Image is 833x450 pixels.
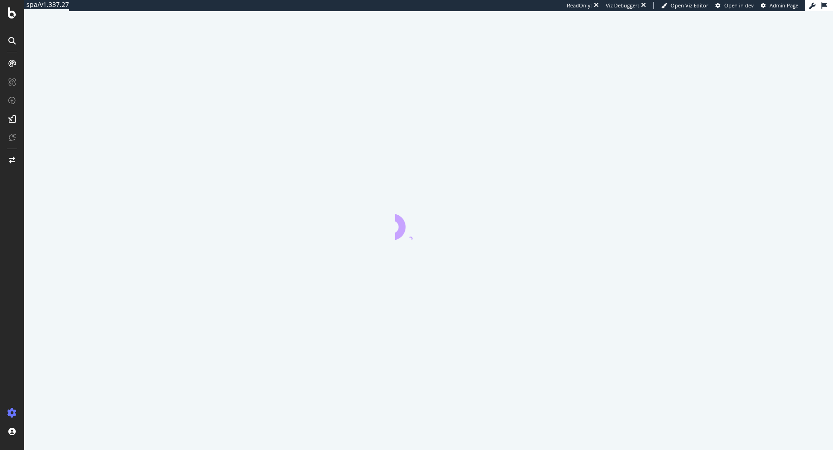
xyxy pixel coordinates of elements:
[395,206,462,240] div: animation
[671,2,709,9] span: Open Viz Editor
[606,2,639,9] div: Viz Debugger:
[567,2,592,9] div: ReadOnly:
[661,2,709,9] a: Open Viz Editor
[715,2,754,9] a: Open in dev
[770,2,798,9] span: Admin Page
[761,2,798,9] a: Admin Page
[724,2,754,9] span: Open in dev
